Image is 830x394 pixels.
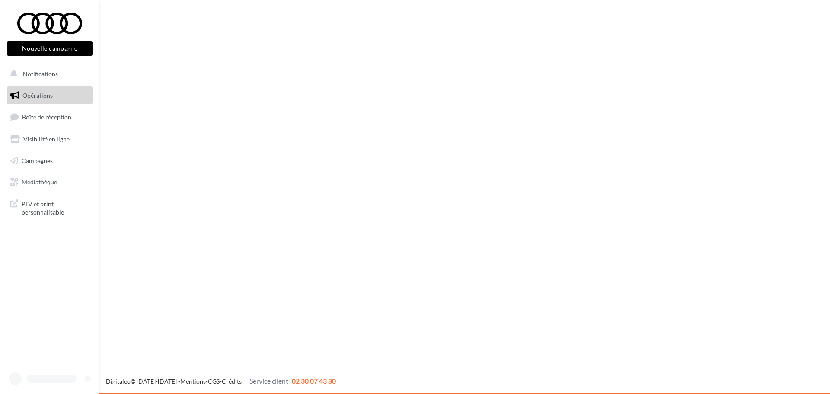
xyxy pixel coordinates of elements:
a: Crédits [222,378,242,385]
a: Digitaleo [106,378,131,385]
span: © [DATE]-[DATE] - - - [106,378,336,385]
a: Boîte de réception [5,108,94,126]
span: Visibilité en ligne [23,135,70,143]
span: Campagnes [22,157,53,164]
a: Campagnes [5,152,94,170]
button: Notifications [5,65,91,83]
span: Service client [249,377,288,385]
span: Boîte de réception [22,113,71,121]
a: Opérations [5,86,94,105]
a: Visibilité en ligne [5,130,94,148]
a: PLV et print personnalisable [5,195,94,220]
span: PLV et print personnalisable [22,198,89,217]
span: Médiathèque [22,178,57,186]
span: 02 30 07 43 80 [292,377,336,385]
button: Nouvelle campagne [7,41,93,56]
a: Mentions [180,378,206,385]
span: Notifications [23,70,58,77]
span: Opérations [22,92,53,99]
a: Médiathèque [5,173,94,191]
a: CGS [208,378,220,385]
